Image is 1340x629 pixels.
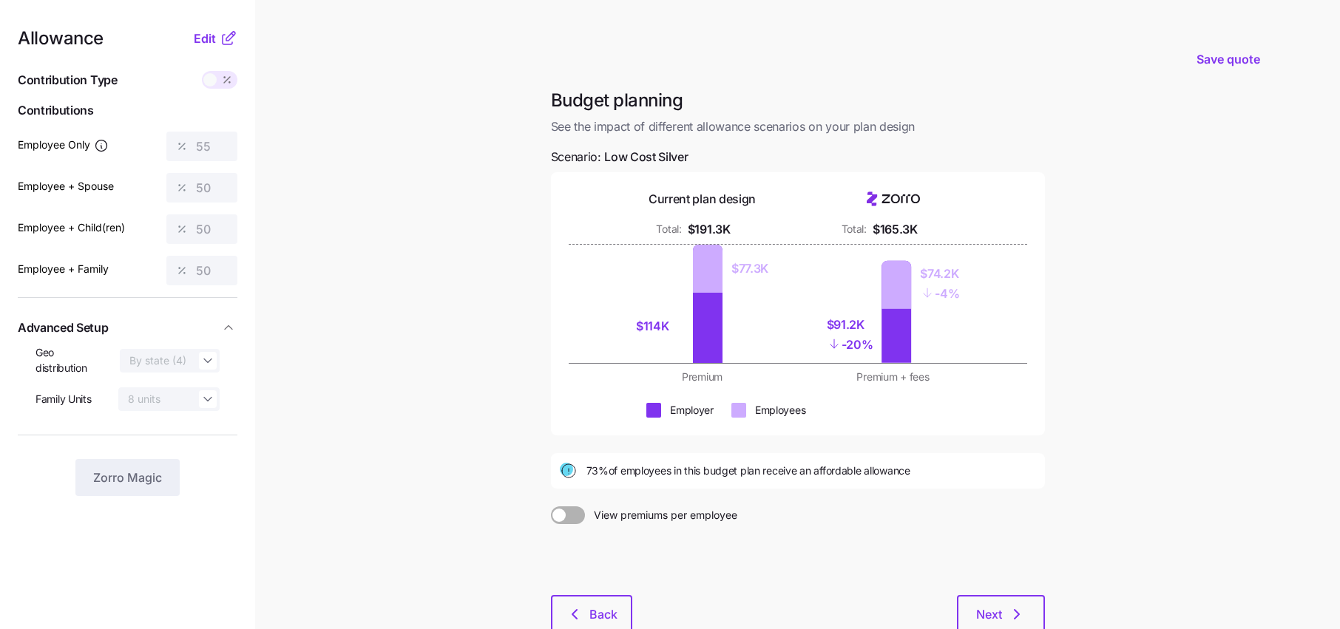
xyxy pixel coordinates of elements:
span: Advanced Setup [18,319,109,337]
div: Total: [842,222,867,237]
span: Allowance [18,30,104,47]
span: Back [589,605,617,623]
span: Next [976,605,1002,623]
span: Contribution Type [18,71,118,89]
div: Current plan design [649,190,756,208]
label: Employee Only [18,137,109,153]
div: Premium [616,370,789,384]
span: 73% of employees in this budget plan receive an affordable allowance [586,463,910,478]
label: Employee + Child(ren) [18,220,125,236]
button: Zorro Magic [75,459,180,496]
div: Employer [670,403,714,418]
div: $114K [636,317,684,336]
button: Edit [194,30,220,47]
span: Zorro Magic [93,469,162,486]
button: Advanced Setup [18,310,237,346]
span: View premiums per employee [585,506,737,524]
span: Low Cost Silver [604,148,688,166]
span: Contributions [18,101,237,120]
div: $77.3K [731,259,768,278]
div: $74.2K [920,265,959,283]
div: $91.2K [827,316,873,334]
label: Employee + Spouse [18,178,114,194]
span: Save quote [1197,50,1260,68]
button: Save quote [1185,38,1272,80]
span: Geo distribution [35,345,108,375]
h1: Budget planning [551,89,1045,112]
div: Employees [755,403,805,418]
div: Advanced Setup [18,345,237,423]
span: See the impact of different allowance scenarios on your plan design [551,118,1045,136]
span: Family Units [35,392,92,407]
div: Premium + fees [807,370,980,384]
span: Scenario: [551,148,688,166]
div: $191.3K [688,220,731,239]
label: Employee + Family [18,261,109,277]
div: - 4% [920,283,959,303]
div: - 20% [827,334,873,354]
span: Edit [194,30,216,47]
div: $165.3K [873,220,918,239]
div: Total: [656,222,681,237]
